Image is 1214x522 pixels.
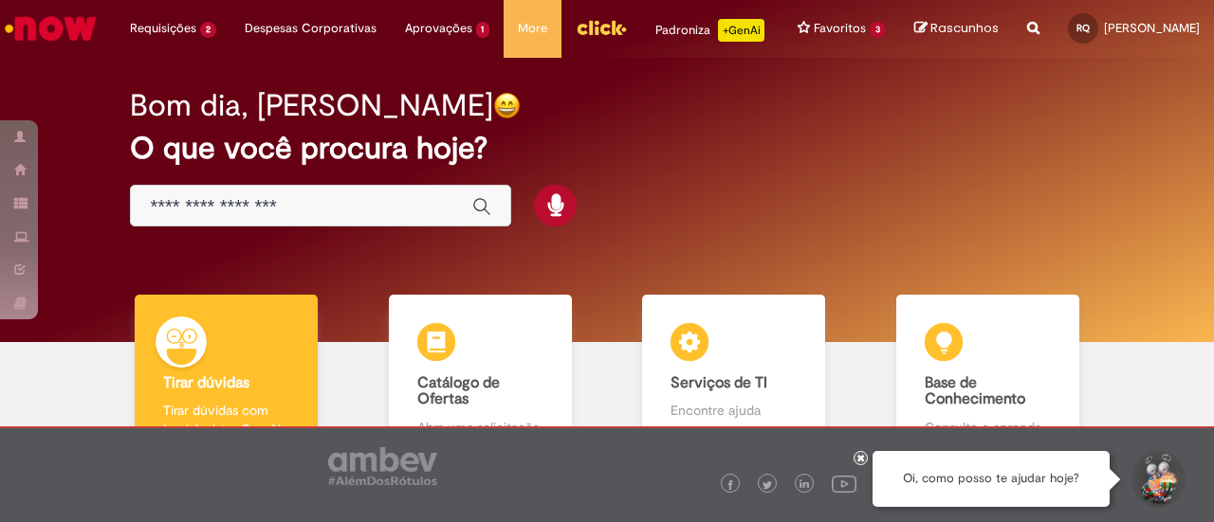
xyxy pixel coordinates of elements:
span: Rascunhos [930,19,999,37]
p: Consulte e aprenda [925,418,1051,437]
div: Padroniza [655,19,764,42]
b: Catálogo de Ofertas [417,373,500,409]
span: 3 [870,22,886,38]
img: logo_footer_ambev_rotulo_gray.png [328,447,437,485]
a: Serviços de TI Encontre ajuda [607,295,861,459]
b: Serviços de TI [671,373,767,392]
img: happy-face.png [493,92,521,119]
span: 1 [476,22,490,38]
span: Despesas Corporativas [245,19,377,38]
span: Requisições [130,19,196,38]
img: logo_footer_facebook.png [726,480,735,490]
button: Iniciar Conversa de Suporte [1129,451,1186,508]
b: Base de Conhecimento [925,373,1025,409]
img: logo_footer_linkedin.png [800,479,809,491]
p: +GenAi [718,19,764,42]
div: Oi, como posso te ajudar hoje? [873,451,1110,507]
img: click_logo_yellow_360x200.png [576,13,627,42]
a: Tirar dúvidas Tirar dúvidas com Lupi Assist e Gen Ai [100,295,354,459]
span: Favoritos [814,19,866,38]
span: Aprovações [405,19,472,38]
h2: O que você procura hoje? [130,132,1083,165]
a: Catálogo de Ofertas Abra uma solicitação [354,295,608,459]
img: ServiceNow [2,9,100,47]
span: More [518,19,547,38]
h2: Bom dia, [PERSON_NAME] [130,89,493,122]
a: Rascunhos [914,20,999,38]
a: Base de Conhecimento Consulte e aprenda [861,295,1115,459]
img: logo_footer_twitter.png [763,480,772,490]
p: Tirar dúvidas com Lupi Assist e Gen Ai [163,401,289,439]
img: logo_footer_youtube.png [832,471,856,495]
span: [PERSON_NAME] [1104,20,1200,36]
p: Encontre ajuda [671,401,797,420]
span: RQ [1076,22,1090,34]
b: Tirar dúvidas [163,373,249,392]
p: Abra uma solicitação [417,418,543,437]
span: 2 [200,22,216,38]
